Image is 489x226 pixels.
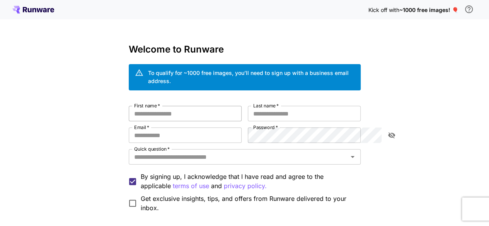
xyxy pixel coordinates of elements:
[399,7,458,13] span: ~1000 free images! 🎈
[253,124,278,131] label: Password
[141,194,354,212] span: Get exclusive insights, tips, and offers from Runware delivered to your inbox.
[385,128,399,142] button: toggle password visibility
[134,146,170,152] label: Quick question
[253,102,279,109] label: Last name
[461,2,477,17] button: In order to qualify for free credit, you need to sign up with a business email address and click ...
[173,181,209,191] p: terms of use
[148,69,354,85] div: To qualify for ~1000 free images, you’ll need to sign up with a business email address.
[368,7,399,13] span: Kick off with
[134,102,160,109] label: First name
[224,181,267,191] button: By signing up, I acknowledge that I have read and agree to the applicable terms of use and
[347,151,358,162] button: Open
[129,44,361,55] h3: Welcome to Runware
[141,172,354,191] p: By signing up, I acknowledge that I have read and agree to the applicable and
[173,181,209,191] button: By signing up, I acknowledge that I have read and agree to the applicable and privacy policy.
[134,124,149,131] label: Email
[224,181,267,191] p: privacy policy.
